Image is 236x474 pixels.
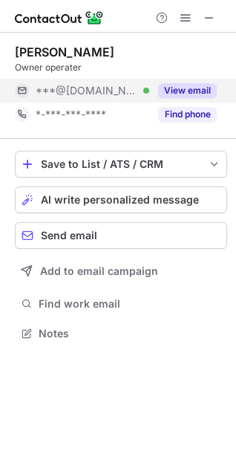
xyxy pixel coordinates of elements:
[15,323,227,344] button: Notes
[158,83,217,98] button: Reveal Button
[15,45,114,59] div: [PERSON_NAME]
[15,222,227,249] button: Send email
[39,297,221,311] span: Find work email
[15,258,227,285] button: Add to email campaign
[41,194,199,206] span: AI write personalized message
[39,327,221,340] span: Notes
[15,61,227,74] div: Owner operater
[15,9,104,27] img: ContactOut v5.3.10
[15,151,227,178] button: save-profile-one-click
[15,186,227,213] button: AI write personalized message
[15,293,227,314] button: Find work email
[41,230,97,241] span: Send email
[40,265,158,277] span: Add to email campaign
[158,107,217,122] button: Reveal Button
[36,84,138,97] span: ***@[DOMAIN_NAME]
[41,158,201,170] div: Save to List / ATS / CRM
